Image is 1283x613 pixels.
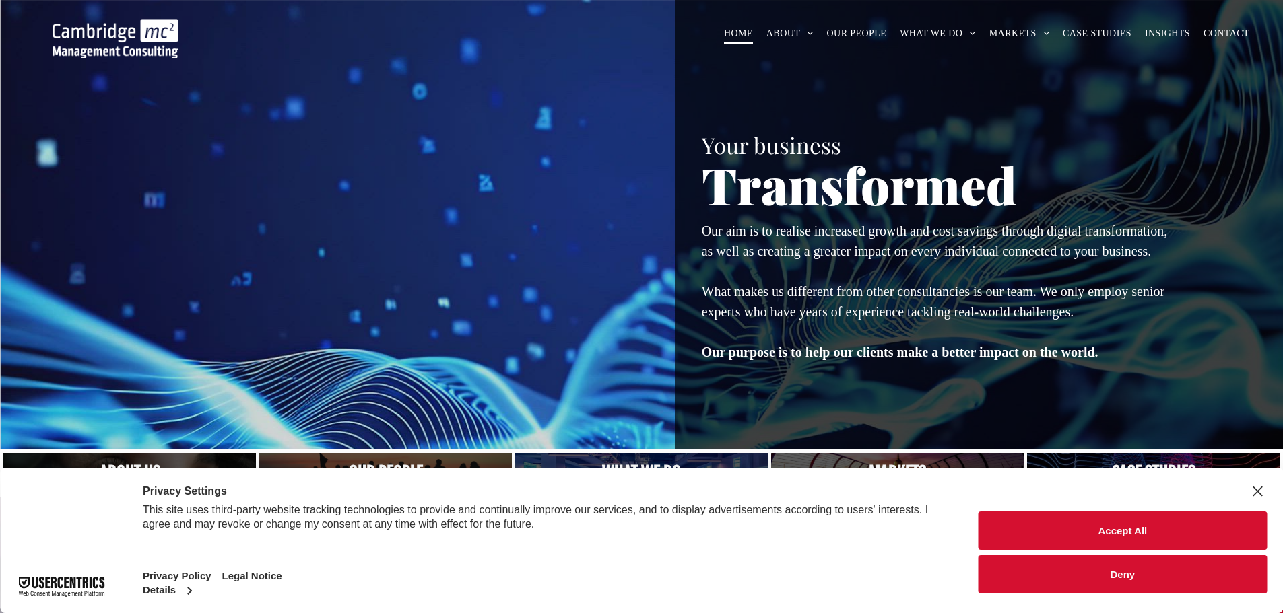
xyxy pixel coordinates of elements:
a: HOME [717,23,760,44]
span: Transformed [702,151,1017,218]
a: ABOUT [760,23,820,44]
a: A crowd in silhouette at sunset, on a rise or lookout point [259,453,512,493]
a: WHAT WE DO [893,23,983,44]
a: INSIGHTS [1138,23,1197,44]
span: Our aim is to realise increased growth and cost savings through digital transformation, as well a... [702,223,1168,258]
a: A yoga teacher lifting his whole body off the ground in the peacock pose [515,453,768,493]
a: OUR PEOPLE [820,23,894,44]
a: CASE STUDIES [1056,23,1138,44]
a: Close up of woman's face, centered on her eyes [3,453,256,493]
strong: Our purpose is to help our clients make a better impact on the world. [702,345,1098,359]
a: CONTACT [1197,23,1256,44]
span: What makes us different from other consultancies is our team. We only employ senior experts who h... [702,284,1164,319]
img: Go to Homepage [53,19,178,58]
a: MARKETS [983,23,1056,44]
a: Your Business Transformed | Cambridge Management Consulting [53,21,178,35]
span: Your business [702,130,841,159]
a: CASE STUDIES | See an Overview of All Our Case Studies | Cambridge Management Consulting [1027,453,1280,493]
a: Our Markets | Cambridge Management Consulting [771,453,1024,493]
